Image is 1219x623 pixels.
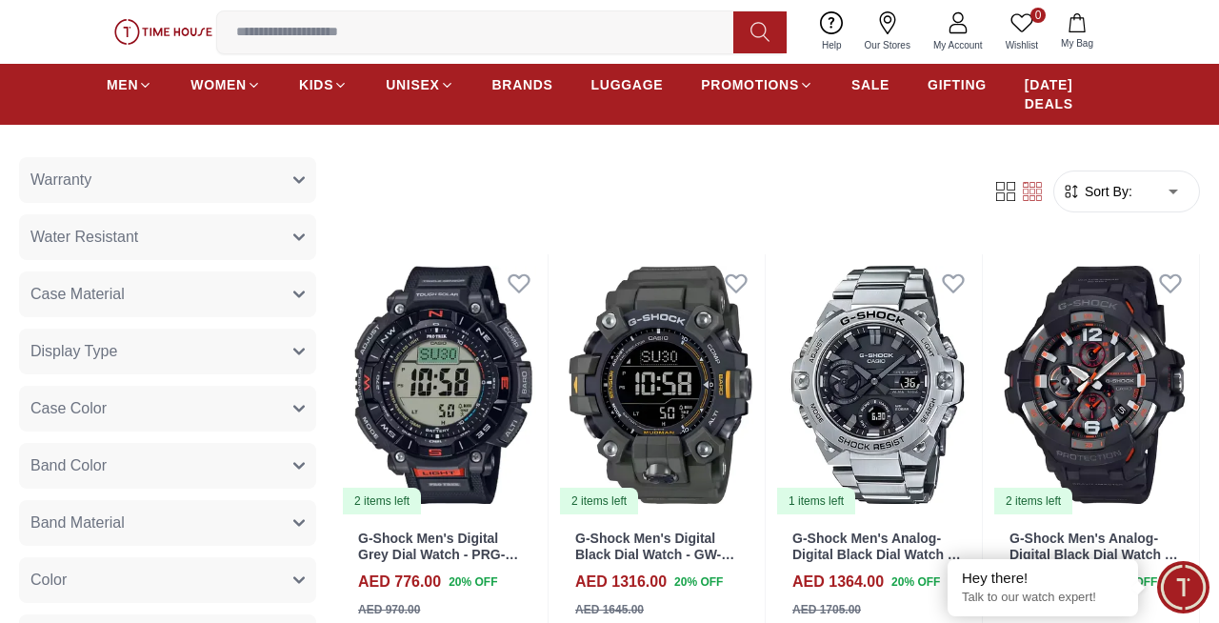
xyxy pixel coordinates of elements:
[994,488,1072,514] div: 2 items left
[30,169,91,191] span: Warranty
[358,571,441,593] h4: AED 776.00
[343,488,421,514] div: 2 items left
[591,68,664,102] a: LUGGAGE
[107,75,138,94] span: MEN
[1025,68,1112,121] a: [DATE] DEALS
[386,75,439,94] span: UNISEX
[851,68,889,102] a: SALE
[575,601,644,618] div: AED 1645.00
[1062,182,1132,201] button: Sort By:
[701,75,799,94] span: PROMOTIONS
[19,271,316,317] button: Case Material
[990,254,1199,516] img: G-Shock Men's Analog-Digital Black Dial Watch - GR-B300-1A4DR
[928,75,987,94] span: GIFTING
[190,75,247,94] span: WOMEN
[810,8,853,56] a: Help
[190,68,261,102] a: WOMEN
[30,397,107,420] span: Case Color
[299,75,333,94] span: KIDS
[1025,75,1112,113] span: [DATE] DEALS
[853,8,922,56] a: Our Stores
[299,68,348,102] a: KIDS
[30,283,125,306] span: Case Material
[19,157,316,203] button: Warranty
[1049,10,1105,54] button: My Bag
[701,68,813,102] a: PROMOTIONS
[990,254,1199,516] a: G-Shock Men's Analog-Digital Black Dial Watch - GR-B300-1A4DR2 items left
[857,38,918,52] span: Our Stores
[560,488,638,514] div: 2 items left
[773,254,982,516] a: G-Shock Men's Analog-Digital Black Dial Watch - GST-B400D-1ADR1 items left
[339,254,548,516] a: G-Shock Men's Digital Grey Dial Watch - PRG-340-1DR2 items left
[358,601,420,618] div: AED 970.00
[19,386,316,432] button: Case Color
[386,68,453,102] a: UNISEX
[1081,182,1132,201] span: Sort By:
[556,254,765,516] a: G-Shock Men's Digital Black Dial Watch - GW-9500-3DR2 items left
[792,571,884,593] h4: AED 1364.00
[358,531,518,578] a: G-Shock Men's Digital Grey Dial Watch - PRG-340-1DR
[1157,561,1209,613] div: Chat Widget
[30,226,138,249] span: Water Resistant
[891,573,940,591] span: 20 % OFF
[449,573,497,591] span: 20 % OFF
[814,38,849,52] span: Help
[19,214,316,260] button: Water Resistant
[19,443,316,489] button: Band Color
[114,19,212,44] img: ...
[556,254,765,516] img: G-Shock Men's Digital Black Dial Watch - GW-9500-3DR
[575,571,667,593] h4: AED 1316.00
[492,68,553,102] a: BRANDS
[107,68,152,102] a: MEN
[30,569,67,592] span: Color
[1030,8,1046,23] span: 0
[792,531,961,578] a: G-Shock Men's Analog-Digital Black Dial Watch - GST-B400D-1ADR
[30,340,117,363] span: Display Type
[591,75,664,94] span: LUGGAGE
[962,569,1124,588] div: Hey there!
[1009,531,1178,578] a: G-Shock Men's Analog-Digital Black Dial Watch - GR-B300-1A4DR
[19,329,316,374] button: Display Type
[30,454,107,477] span: Band Color
[777,488,855,514] div: 1 items left
[1053,36,1101,50] span: My Bag
[998,38,1046,52] span: Wishlist
[674,573,723,591] span: 20 % OFF
[30,512,125,534] span: Band Material
[926,38,990,52] span: My Account
[575,531,734,578] a: G-Shock Men's Digital Black Dial Watch - GW-9500-3DR
[928,68,987,102] a: GIFTING
[492,75,553,94] span: BRANDS
[792,601,861,618] div: AED 1705.00
[962,590,1124,606] p: Talk to our watch expert!
[19,557,316,603] button: Color
[773,254,982,516] img: G-Shock Men's Analog-Digital Black Dial Watch - GST-B400D-1ADR
[994,8,1049,56] a: 0Wishlist
[339,254,548,516] img: G-Shock Men's Digital Grey Dial Watch - PRG-340-1DR
[19,500,316,546] button: Band Material
[851,75,889,94] span: SALE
